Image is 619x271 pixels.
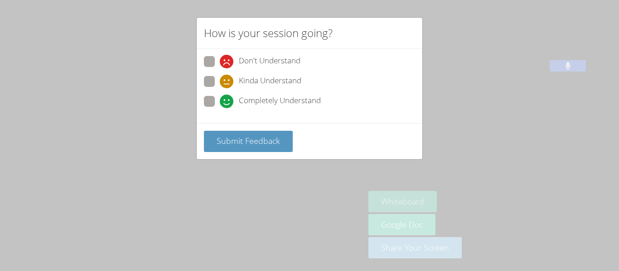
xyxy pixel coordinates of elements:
button: Submit Feedback [204,131,293,152]
span: Kinda Understand [239,75,301,88]
span: Don't Understand [239,55,300,68]
h2: How is your session going? [204,25,333,41]
span: Completely Understand [239,95,321,108]
span: Submit Feedback [217,135,280,146]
